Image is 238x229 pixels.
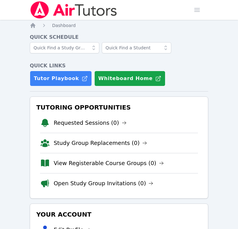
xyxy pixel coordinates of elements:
[30,22,208,29] nav: Breadcrumb
[30,71,92,86] a: Tutor Playbook
[30,1,118,19] img: Air Tutors
[30,34,208,41] h4: Quick Schedule
[94,71,165,86] button: Whiteboard Home
[35,209,203,220] h3: Your Account
[54,179,154,188] a: Open Study Group Invitations (0)
[54,159,164,168] a: View Registerable Course Groups (0)
[35,102,203,113] h3: Tutoring Opportunities
[30,62,208,70] h4: Quick Links
[54,139,147,147] a: Study Group Replacements (0)
[30,42,99,53] input: Quick Find a Study Group
[52,22,76,29] a: Dashboard
[102,42,171,53] input: Quick Find a Student
[54,119,127,127] a: Requested Sessions (0)
[52,23,76,28] span: Dashboard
